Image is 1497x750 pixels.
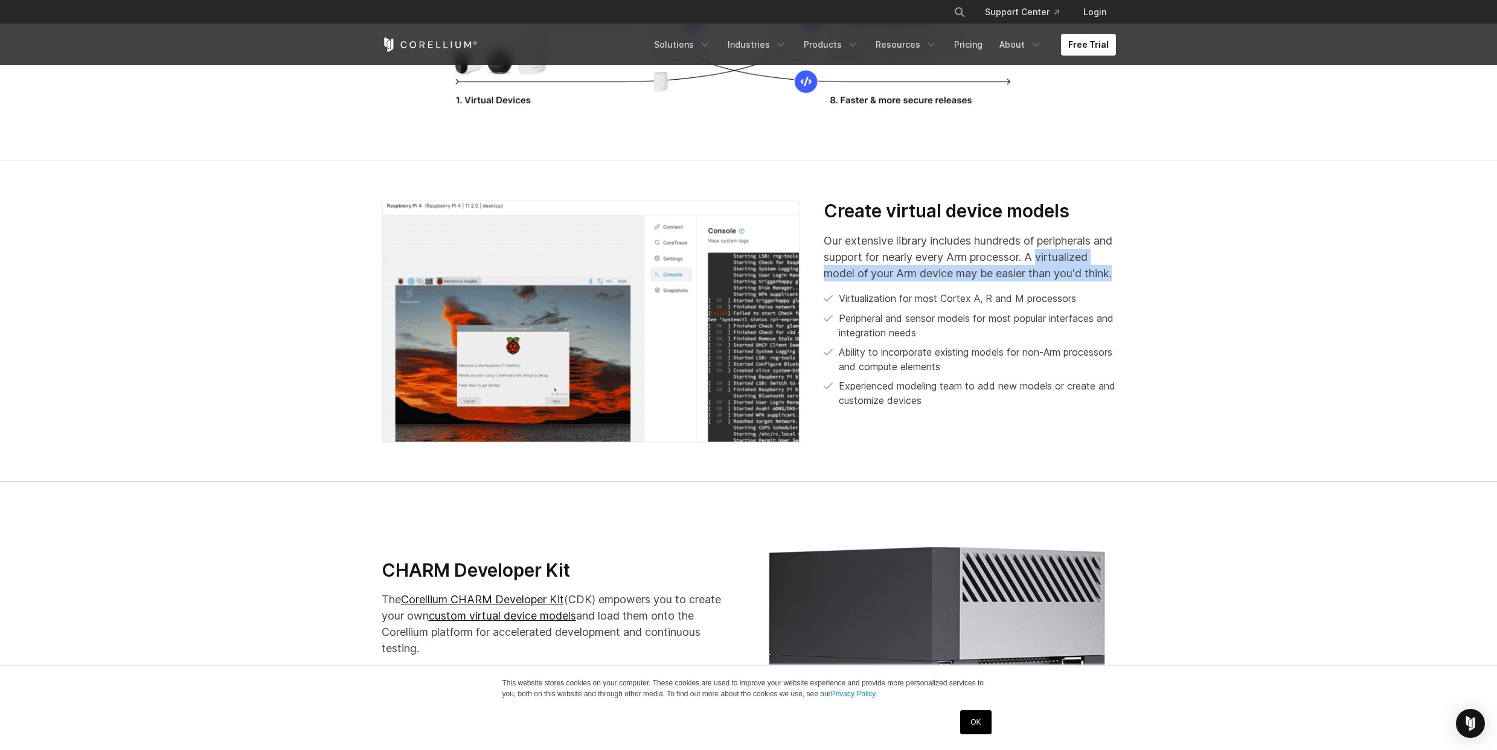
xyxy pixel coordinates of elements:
a: Login [1074,1,1116,23]
a: Support Center [975,1,1069,23]
a: Privacy Policy. [831,690,877,698]
div: Open Intercom Messenger [1456,709,1485,738]
p: Our extensive library includes hundreds of peripherals and support for nearly every Arm processor... [824,232,1115,281]
img: CHARM developer kit [761,540,1116,724]
a: Free Trial [1061,34,1116,56]
p: Virtualization for most Cortex A, R and M processors [839,291,1076,306]
h3: Create virtual device models [824,200,1115,223]
p: The (CDK) empowers you to create your own and load them onto the Corellium platform for accelerat... [382,591,737,656]
li: Experienced modeling team to add new models or create and customize devices [824,379,1115,408]
p: Peripheral and sensor models for most popular interfaces and integration needs [839,311,1115,340]
a: Corellium Home [382,37,478,52]
p: Ability to incorporate existing models for non-Arm processors and compute elements [839,345,1115,374]
a: Corellium CHARM Developer Kit [401,593,564,606]
a: OK [960,710,991,734]
a: Pricing [947,34,990,56]
div: Navigation Menu [939,1,1116,23]
div: Navigation Menu [647,34,1116,56]
img: A screenshot of the Raspberry Pi 4 Desktop; Corellium Console on the other half of the screen [382,200,800,442]
a: About [992,34,1049,56]
button: Search [949,1,970,23]
a: Resources [868,34,944,56]
p: This website stores cookies on your computer. These cookies are used to improve your website expe... [502,678,995,699]
a: Solutions [647,34,718,56]
a: custom virtual device models [429,609,576,622]
h3: CHARM Developer Kit [382,559,737,582]
a: Products [797,34,866,56]
a: Industries [720,34,794,56]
